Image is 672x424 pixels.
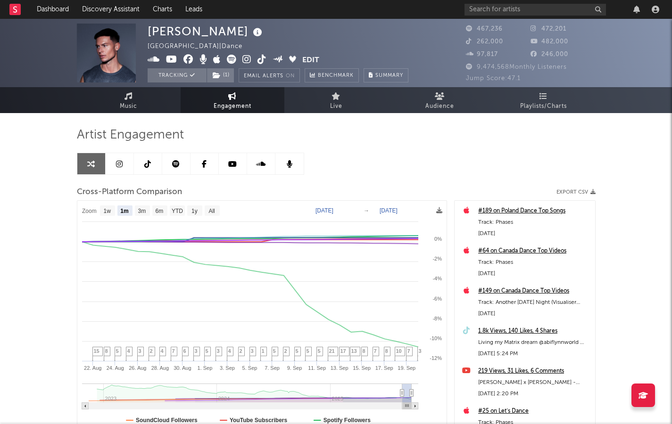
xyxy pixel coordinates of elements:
[466,26,503,32] span: 467,236
[242,365,257,371] text: 5. Sep
[478,297,590,308] div: Track: Another [DATE] Night (Visualiser Video)
[396,348,402,354] span: 10
[94,348,100,354] span: 15
[287,365,302,371] text: 9. Sep
[432,296,442,302] text: -6%
[307,348,309,354] span: 5
[425,101,454,112] span: Audience
[478,308,590,319] div: [DATE]
[120,208,128,214] text: 1m
[478,245,590,257] a: #64 on Canada Dance Top Videos
[105,348,108,354] span: 8
[220,365,235,371] text: 3. Sep
[385,348,388,354] span: 8
[478,228,590,239] div: [DATE]
[127,348,130,354] span: 4
[129,365,146,371] text: 26. Aug
[284,348,287,354] span: 2
[151,365,168,371] text: 28. Aug
[478,326,590,337] a: 1.8k Views, 140 Likes, 4 Shares
[478,337,590,348] div: Living my Matrix dream @abiflynnworld 😎😂
[251,348,254,354] span: 3
[148,24,265,39] div: [PERSON_NAME]
[478,348,590,359] div: [DATE] 5:24 PM
[217,348,220,354] span: 3
[432,316,442,321] text: -8%
[116,348,119,354] span: 5
[478,366,590,377] a: 219 Views, 31 Likes, 6 Comments
[265,365,280,371] text: 7. Sep
[315,207,333,214] text: [DATE]
[398,365,415,371] text: 19. Sep
[531,51,568,57] span: 246,000
[478,268,590,279] div: [DATE]
[302,55,319,66] button: Edit
[430,355,442,361] text: -12%
[197,365,212,371] text: 1. Sep
[239,68,300,82] button: Email AlertsOn
[77,87,181,113] a: Music
[181,87,284,113] a: Engagement
[374,348,377,354] span: 7
[284,87,388,113] a: Live
[103,208,111,214] text: 1w
[478,257,590,268] div: Track: Phases
[77,187,182,198] span: Cross-Platform Comparison
[172,348,175,354] span: 7
[330,365,348,371] text: 13. Sep
[363,348,365,354] span: 8
[139,348,141,354] span: 3
[466,39,503,45] span: 262,000
[228,348,231,354] span: 4
[183,348,186,354] span: 6
[340,348,346,354] span: 17
[120,101,137,112] span: Music
[478,388,590,400] div: [DATE] 2:20 PM
[375,73,403,78] span: Summary
[84,365,101,371] text: 22. Aug
[329,348,335,354] span: 21
[148,68,207,82] button: Tracking
[286,73,295,79] em: On
[388,87,492,113] a: Audience
[351,348,357,354] span: 13
[308,365,326,371] text: 11. Sep
[214,101,251,112] span: Engagement
[432,276,442,281] text: -4%
[323,417,370,424] text: Spotify Followers
[195,348,198,354] span: 3
[77,130,184,141] span: Artist Engagement
[148,41,264,52] div: [GEOGRAPHIC_DATA] | Dance
[171,208,183,214] text: YTD
[229,417,287,424] text: YouTube Subscribers
[138,208,146,214] text: 3m
[106,365,124,371] text: 24. Aug
[330,101,342,112] span: Live
[364,68,408,82] button: Summary
[305,68,359,82] a: Benchmark
[318,348,321,354] span: 5
[478,217,590,228] div: Track: Phases
[206,348,208,354] span: 5
[161,348,164,354] span: 4
[380,207,398,214] text: [DATE]
[240,348,242,354] span: 2
[478,406,590,417] a: #25 on Let’s Dance
[136,417,198,424] text: SoundCloud Followers
[492,87,596,113] a: Playlists/Charts
[478,205,590,217] a: #189 on Poland Dance Top Songs
[273,348,276,354] span: 5
[556,189,596,195] button: Export CSV
[432,256,442,261] text: -2%
[318,70,354,82] span: Benchmark
[207,68,234,82] button: (1)
[466,64,567,70] span: 9,474,568 Monthly Listeners
[466,75,521,82] span: Jump Score: 47.1
[82,208,97,214] text: Zoom
[353,365,371,371] text: 15. Sep
[434,236,442,242] text: 0%
[465,4,606,16] input: Search for artists
[520,101,567,112] span: Playlists/Charts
